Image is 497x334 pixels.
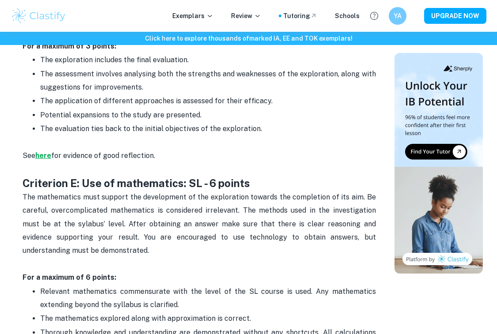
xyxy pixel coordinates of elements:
button: UPGRADE NOW [424,8,486,24]
h6: YA [393,11,403,21]
span: The evaluation ties back to the initial objectives of the exploration. [40,124,262,133]
span: The mathematics explored along with approximation is correct. [40,314,251,323]
p: See for evidence of good reflection. [23,136,376,176]
span: Potential expansions to the study are presented. [40,111,201,119]
p: Review [231,11,261,21]
a: Tutoring [283,11,317,21]
button: Help and Feedback [367,8,382,23]
span: The assessment involves analysing both the strengths and weaknesses of the exploration, along wit... [40,70,378,91]
strong: For a maximum of 3 points: [23,42,116,50]
strong: Criterion E: Use of mathematics: SL - 6 points [23,177,250,189]
button: YA [389,7,406,25]
a: here [35,151,51,160]
span: Relevant mathematics commensurate with the level of the SL course is used. Any mathematics extend... [40,287,378,309]
img: Clastify logo [11,7,67,25]
a: Schools [335,11,360,21]
span: The exploration includes the final evaluation. [40,56,189,64]
span: The mathematics must support the development of the exploration towards the completion of its aim... [23,193,378,255]
strong: For a maximum of 6 points: [23,273,116,281]
img: Thumbnail [395,53,483,274]
p: Exemplars [172,11,213,21]
h6: Click here to explore thousands of marked IA, EE and TOK exemplars ! [2,34,495,43]
span: The application of different approaches is assessed for their efficacy. [40,97,273,105]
